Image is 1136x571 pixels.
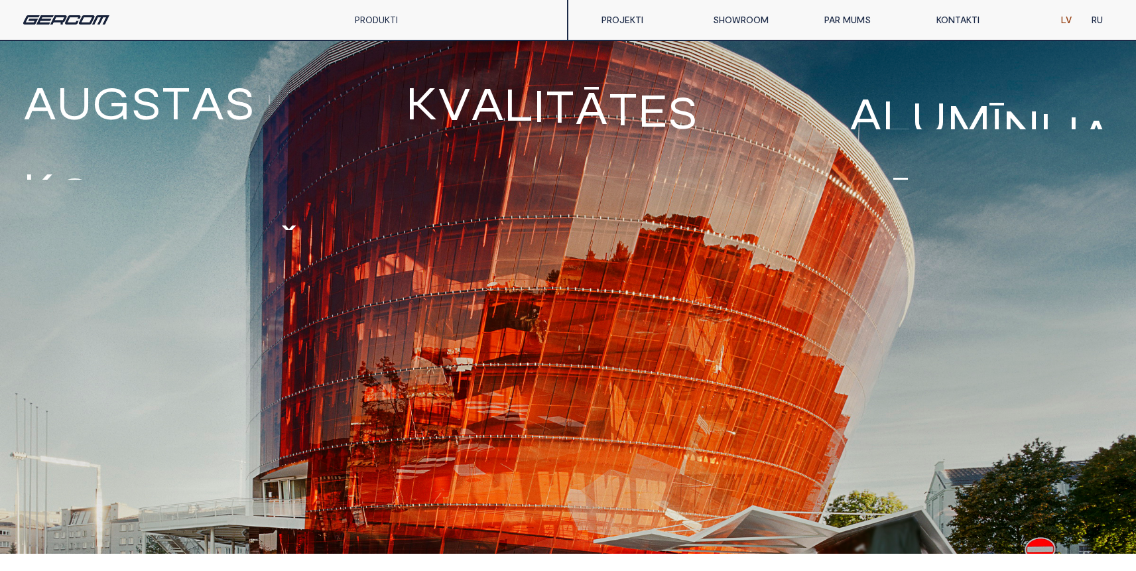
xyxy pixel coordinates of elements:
a: LV [1051,7,1082,33]
span: a [191,80,224,125]
span: j [340,175,368,220]
span: Z [35,225,66,271]
span: n [95,173,132,218]
span: u [368,175,404,220]
a: SHOWROOM [703,7,814,33]
span: o [653,175,693,220]
span: G [66,225,104,271]
span: m [915,175,958,220]
span: Š [273,225,304,271]
span: a [471,80,504,125]
span: O [233,225,273,271]
span: c [292,175,328,220]
span: C [572,175,609,220]
span: N [337,225,374,271]
span: g [92,80,131,125]
a: KONTAKTI [926,7,1038,33]
span: s [131,80,161,125]
a: PRODUKTI [355,14,398,25]
span: u [911,95,947,140]
span: V [1078,175,1113,220]
span: t [161,80,191,125]
span: a [849,91,882,136]
span: t [855,175,885,220]
span: V [1009,175,1044,220]
span: i [1040,105,1052,151]
span: t [162,175,192,220]
span: n [455,175,492,220]
span: P [507,175,539,220]
span: V [539,175,572,220]
span: ā [575,84,608,129]
span: j [1052,109,1080,154]
span: V [200,225,233,271]
span: l [882,93,911,138]
span: e [638,87,667,132]
span: i [328,175,340,220]
span: A [167,225,200,271]
span: k [23,166,55,211]
span: u [731,175,767,220]
span: a [1080,112,1113,157]
span: T [137,225,167,271]
span: m [947,97,991,143]
span: u [56,80,92,125]
span: ē [885,175,915,220]
span: l [504,81,533,126]
span: n [1003,103,1040,148]
span: k [260,175,292,220]
span: u [224,175,260,220]
span: A [374,225,407,271]
span: ī [991,100,1003,145]
span: s [667,89,698,134]
span: A [23,80,56,125]
a: PAR MUMS [814,7,926,33]
span: A [304,225,337,271]
span: V [1044,175,1078,220]
a: RU [1082,7,1113,33]
span: g [693,175,731,220]
span: I [23,225,35,271]
span: t [608,86,638,131]
span: s [132,175,162,220]
span: s [783,175,813,220]
span: u [419,175,455,220]
span: l [624,175,653,220]
span: v [438,80,471,125]
span: o [55,170,95,215]
span: k [406,80,438,125]
span: t [545,83,575,128]
span: i [813,175,825,220]
span: i [533,82,545,127]
span: s [224,80,255,125]
span: A [104,225,137,271]
span: u [958,175,994,220]
span: s [825,175,855,220]
a: PROJEKTI [592,7,703,33]
span: r [192,175,224,220]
